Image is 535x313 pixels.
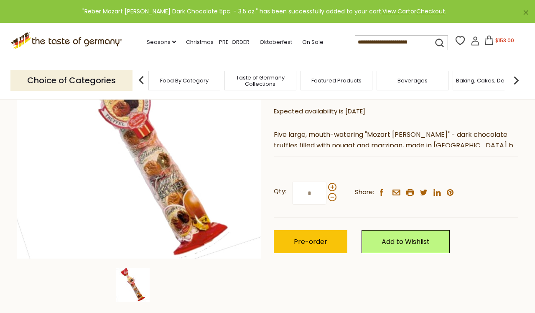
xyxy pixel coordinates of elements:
button: Pre-order [274,230,347,253]
img: previous arrow [133,72,150,89]
button: $153.00 [481,36,517,48]
a: Add to Wishlist [362,230,450,253]
a: Seasons [147,38,176,47]
p: Choice of Categories [10,70,132,91]
a: Beverages [397,77,428,84]
img: Reber Dark Chocolate Marizpan Truffles 5pc. [17,14,261,259]
span: Five large, mouth-watering "Mozart [PERSON_NAME]" - dark chocolate truffles filled with nougat an... [274,130,517,162]
img: Reber Dark Chocolate Marizpan Truffles 5pc. [116,268,150,302]
span: Share: [355,187,374,198]
a: Christmas - PRE-ORDER [186,38,250,47]
span: $153.00 [495,37,514,44]
a: View Cart [382,7,410,15]
div: "Reber Mozart [PERSON_NAME] Dark Chocolate 5pc. - 3.5 oz." has been successfully added to your ca... [7,7,522,16]
a: Baking, Cakes, Desserts [456,77,521,84]
img: next arrow [508,72,525,89]
a: On Sale [302,38,324,47]
span: Pre-order [294,237,327,246]
a: Food By Category [160,77,209,84]
input: Qty: [292,182,326,205]
a: Checkout [416,7,445,15]
a: Featured Products [311,77,362,84]
a: Oktoberfest [260,38,292,47]
a: Taste of Germany Collections [227,74,294,87]
strong: Qty: [274,186,286,197]
p: Expected availability is [DATE] [274,106,518,117]
a: × [523,10,528,15]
